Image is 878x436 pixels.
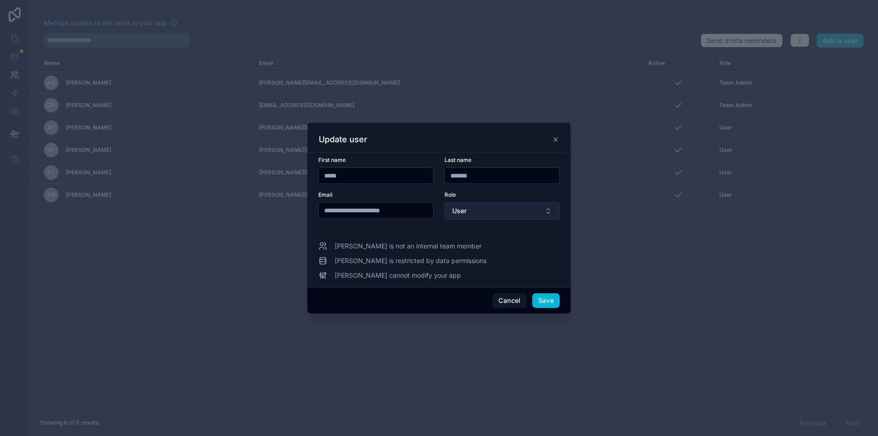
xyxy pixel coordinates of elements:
span: [PERSON_NAME] cannot modify your app [335,271,461,280]
span: [PERSON_NAME] is not an internal team member [335,242,482,251]
button: Select Button [444,202,560,220]
span: [PERSON_NAME] is restricted by data permissions [335,256,487,265]
span: User [452,206,466,215]
span: Email [318,191,332,198]
span: Last name [444,156,471,163]
span: Role [444,191,456,198]
span: First name [318,156,346,163]
h3: Update user [319,134,367,145]
button: Cancel [493,293,526,308]
button: Save [532,293,560,308]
